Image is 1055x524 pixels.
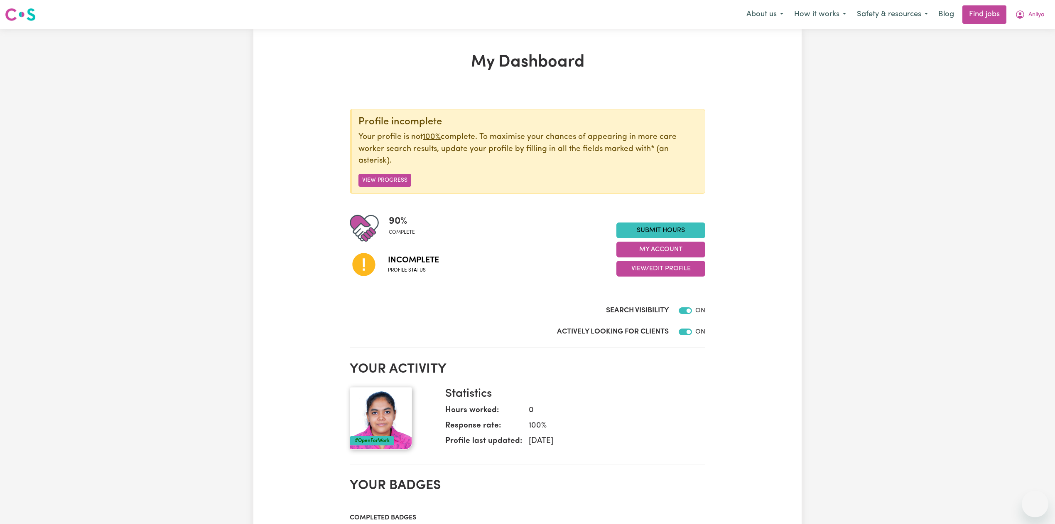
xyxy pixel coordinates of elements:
[358,174,411,187] button: View Progress
[1028,10,1045,20] span: Anliya
[388,254,439,267] span: Incomplete
[350,436,394,445] div: #OpenForWork
[350,478,705,494] h2: Your badges
[388,267,439,274] span: Profile status
[606,305,669,316] label: Search Visibility
[389,214,415,229] span: 90 %
[423,133,441,141] u: 100%
[522,405,699,417] dd: 0
[616,222,705,238] a: Submit Hours
[350,361,705,377] h2: Your activity
[962,5,1006,24] a: Find jobs
[445,405,522,420] dt: Hours worked:
[522,420,699,432] dd: 100 %
[616,242,705,257] button: My Account
[445,387,699,401] h3: Statistics
[1022,491,1048,517] iframe: Button to launch messaging window
[5,7,36,22] img: Careseekers logo
[445,420,522,435] dt: Response rate:
[389,214,422,243] div: Profile completeness: 90%
[1010,6,1050,23] button: My Account
[522,435,699,447] dd: [DATE]
[5,5,36,24] a: Careseekers logo
[445,435,522,451] dt: Profile last updated:
[350,514,705,522] h3: Completed badges
[358,116,698,128] div: Profile incomplete
[695,307,705,314] span: ON
[350,52,705,72] h1: My Dashboard
[616,261,705,277] button: View/Edit Profile
[358,131,698,167] p: Your profile is not complete. To maximise your chances of appearing in more care worker search re...
[851,6,933,23] button: Safety & resources
[933,5,959,24] a: Blog
[389,229,415,236] span: complete
[789,6,851,23] button: How it works
[695,329,705,335] span: ON
[741,6,789,23] button: About us
[557,326,669,337] label: Actively Looking for Clients
[350,387,412,450] img: Your profile picture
